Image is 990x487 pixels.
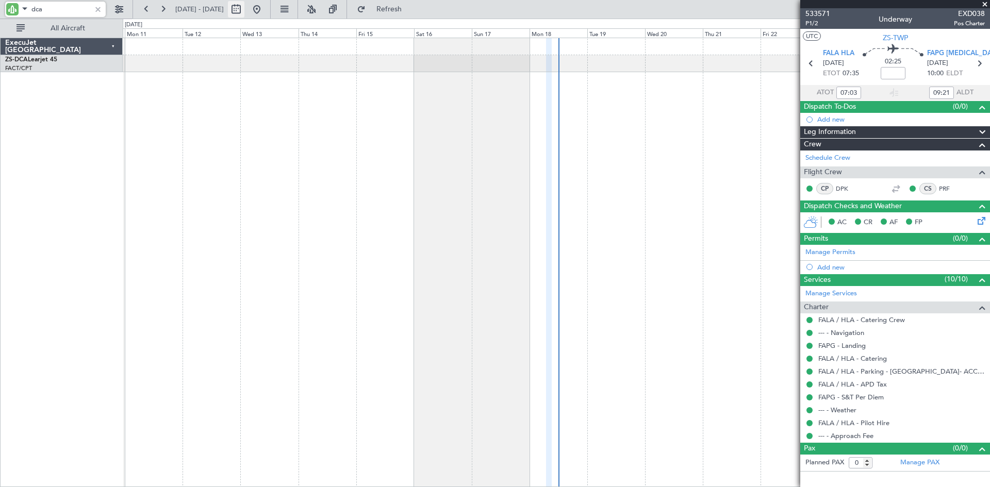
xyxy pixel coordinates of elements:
[817,88,834,98] span: ATOT
[804,139,821,150] span: Crew
[818,431,873,440] a: --- - Approach Fee
[889,217,898,228] span: AF
[954,19,985,28] span: Pos Charter
[804,166,842,178] span: Flight Crew
[804,200,902,212] span: Dispatch Checks and Weather
[818,418,889,427] a: FALA / HLA - Pilot Hire
[939,184,962,193] a: PRF
[945,274,968,284] span: (10/10)
[843,69,859,79] span: 07:35
[804,443,815,455] span: Pax
[11,20,112,37] button: All Aircraft
[836,184,859,193] a: DPK
[837,217,847,228] span: AC
[530,28,587,38] div: Mon 18
[953,101,968,112] span: (0/0)
[804,274,831,286] span: Services
[31,2,91,17] input: A/C (Reg. or Type)
[883,32,908,43] span: ZS-TWP
[816,183,833,194] div: CP
[804,233,828,245] span: Permits
[805,289,857,299] a: Manage Services
[805,247,855,258] a: Manage Permits
[125,28,183,38] div: Mon 11
[803,31,821,41] button: UTC
[414,28,472,38] div: Sat 16
[885,57,901,67] span: 02:25
[818,380,887,389] a: FALA / HLA - APD Tax
[953,233,968,244] span: (0/0)
[879,14,912,25] div: Underway
[954,8,985,19] span: EXD038
[804,126,856,138] span: Leg Information
[240,28,298,38] div: Wed 13
[472,28,530,38] div: Sun 17
[818,406,856,414] a: --- - Weather
[818,328,864,337] a: --- - Navigation
[804,301,829,313] span: Charter
[805,19,830,28] span: P1/2
[823,48,854,59] span: FALA HLA
[927,69,944,79] span: 10:00
[27,25,109,32] span: All Aircraft
[761,28,818,38] div: Fri 22
[915,217,922,228] span: FP
[368,6,411,13] span: Refresh
[818,341,866,350] a: FAPG - Landing
[818,367,985,376] a: FALA / HLA - Parking - [GEOGRAPHIC_DATA]- ACC # 1800
[927,58,948,69] span: [DATE]
[823,69,840,79] span: ETOT
[299,28,356,38] div: Thu 14
[823,58,844,69] span: [DATE]
[804,101,856,113] span: Dispatch To-Dos
[5,64,32,72] a: FACT/CPT
[645,28,703,38] div: Wed 20
[125,21,142,29] div: [DATE]
[817,115,985,124] div: Add new
[352,1,414,18] button: Refresh
[805,153,850,163] a: Schedule Crew
[175,5,224,14] span: [DATE] - [DATE]
[956,88,973,98] span: ALDT
[5,57,28,63] span: ZS-DCA
[818,393,884,401] a: FAPG - S&T Per Diem
[929,87,954,99] input: --:--
[900,458,939,468] a: Manage PAX
[953,443,968,454] span: (0/0)
[919,183,936,194] div: CS
[5,57,57,63] a: ZS-DCALearjet 45
[818,315,905,324] a: FALA / HLA - Catering Crew
[356,28,414,38] div: Fri 15
[703,28,761,38] div: Thu 21
[946,69,963,79] span: ELDT
[817,263,985,272] div: Add new
[587,28,645,38] div: Tue 19
[836,87,861,99] input: --:--
[805,458,844,468] label: Planned PAX
[818,354,887,363] a: FALA / HLA - Catering
[805,8,830,19] span: 533571
[864,217,872,228] span: CR
[183,28,240,38] div: Tue 12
